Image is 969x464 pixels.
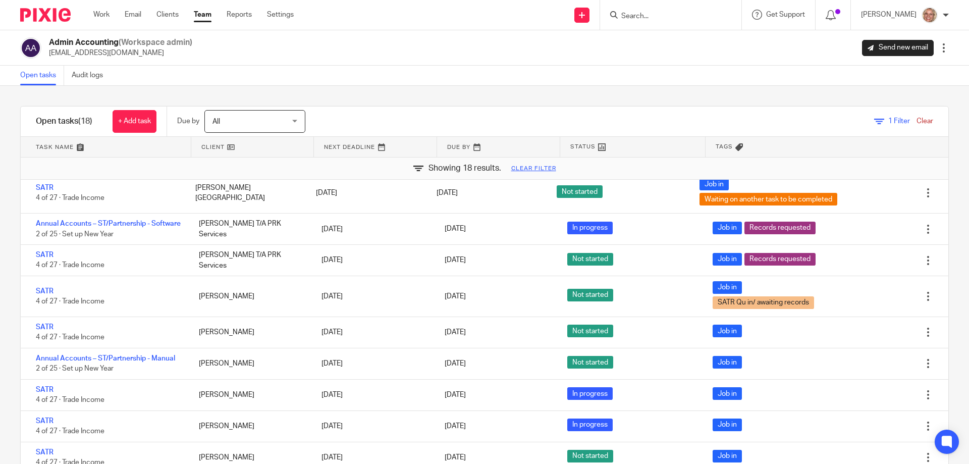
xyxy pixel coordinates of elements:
[699,178,729,190] span: Job in
[917,118,933,125] a: Clear
[567,289,613,301] span: Not started
[306,183,426,203] div: [DATE]
[36,365,114,372] span: 2 of 25 · Set up New Year
[922,7,938,23] img: SJ.jpg
[36,418,53,425] a: SATR
[567,450,613,462] span: Not started
[716,142,733,151] span: Tags
[36,231,114,238] span: 2 of 25 · Set up New Year
[212,118,220,125] span: All
[557,185,603,198] span: Not started
[744,222,816,234] span: Records requested
[36,251,53,259] a: SATR
[185,178,306,209] div: [PERSON_NAME][GEOGRAPHIC_DATA]
[766,11,805,18] span: Get Support
[713,325,742,337] span: Job in
[445,226,466,233] span: [DATE]
[36,116,92,127] h1: Open tasks
[713,356,742,369] span: Job in
[744,253,816,266] span: Records requested
[567,419,613,431] span: In progress
[36,220,181,227] a: Annual Accounts – ST/Partnership - Software
[567,387,613,400] span: In progress
[567,325,613,337] span: Not started
[311,250,434,270] div: [DATE]
[311,322,434,342] div: [DATE]
[311,385,434,405] div: [DATE]
[862,40,934,56] a: Send new email
[189,353,311,374] div: [PERSON_NAME]
[36,194,104,201] span: 4 of 27 · Trade Income
[194,10,211,20] a: Team
[311,416,434,436] div: [DATE]
[311,353,434,374] div: [DATE]
[620,12,711,21] input: Search
[36,334,104,341] span: 4 of 27 · Trade Income
[189,286,311,306] div: [PERSON_NAME]
[567,253,613,266] span: Not started
[36,288,53,295] a: SATR
[445,454,466,461] span: [DATE]
[20,37,41,59] img: svg%3E
[189,385,311,405] div: [PERSON_NAME]
[445,360,466,367] span: [DATE]
[445,423,466,430] span: [DATE]
[177,116,199,126] p: Due by
[36,396,104,403] span: 4 of 27 · Trade Income
[49,48,192,58] p: [EMAIL_ADDRESS][DOMAIN_NAME]
[445,257,466,264] span: [DATE]
[713,222,742,234] span: Job in
[713,419,742,431] span: Job in
[125,10,141,20] a: Email
[20,66,64,85] a: Open tasks
[511,165,556,173] a: Clear filter
[36,355,175,362] a: Annual Accounts – ST/Partnership - Manual
[113,110,156,133] a: + Add task
[189,322,311,342] div: [PERSON_NAME]
[36,449,53,456] a: SATR
[78,117,92,125] span: (18)
[311,219,434,239] div: [DATE]
[445,293,466,300] span: [DATE]
[713,281,742,294] span: Job in
[36,428,104,435] span: 4 of 27 · Trade Income
[311,286,434,306] div: [DATE]
[20,8,71,22] img: Pixie
[713,450,742,462] span: Job in
[189,245,311,276] div: [PERSON_NAME] T/A PRK Services
[119,38,192,46] span: (Workspace admin)
[36,298,104,305] span: 4 of 27 · Trade Income
[156,10,179,20] a: Clients
[713,253,742,266] span: Job in
[72,66,111,85] a: Audit logs
[888,118,910,125] span: Filter
[49,37,192,48] h2: Admin Accounting
[227,10,252,20] a: Reports
[36,324,53,331] a: SATR
[861,10,917,20] p: [PERSON_NAME]
[267,10,294,20] a: Settings
[567,222,613,234] span: In progress
[189,214,311,244] div: [PERSON_NAME] T/A PRK Services
[713,387,742,400] span: Job in
[189,416,311,436] div: [PERSON_NAME]
[713,296,814,309] span: SATR Qu in/ awaiting records
[888,118,892,125] span: 1
[437,189,458,196] span: [DATE]
[36,262,104,269] span: 4 of 27 · Trade Income
[36,184,53,191] a: SATR
[445,329,466,336] span: [DATE]
[428,163,501,174] span: Showing 18 results.
[36,386,53,393] a: SATR
[570,142,596,151] span: Status
[567,356,613,369] span: Not started
[699,193,837,205] span: Waiting on another task to be completed
[93,10,110,20] a: Work
[445,391,466,398] span: [DATE]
